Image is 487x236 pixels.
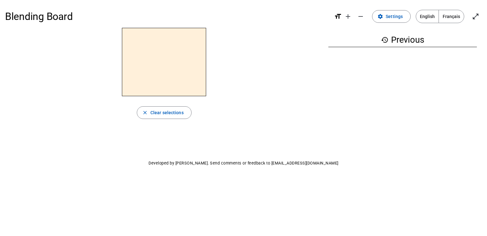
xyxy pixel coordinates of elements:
[381,36,389,44] mat-icon: history
[354,10,367,23] button: Decrease font size
[416,10,439,23] span: English
[386,13,403,20] span: Settings
[357,13,364,20] mat-icon: remove
[328,33,477,47] h3: Previous
[377,14,383,19] mat-icon: settings
[137,106,192,119] button: Clear selections
[439,10,464,23] span: Français
[150,109,184,116] span: Clear selections
[334,13,342,20] mat-icon: format_size
[372,10,411,23] button: Settings
[142,110,148,115] mat-icon: close
[344,13,352,20] mat-icon: add
[472,13,479,20] mat-icon: open_in_full
[342,10,354,23] button: Increase font size
[469,10,482,23] button: Enter full screen
[416,10,464,23] mat-button-toggle-group: Language selection
[5,159,482,167] p: Developed by [PERSON_NAME]. Send comments or feedback to [EMAIL_ADDRESS][DOMAIN_NAME]
[5,6,329,27] h1: Blending Board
